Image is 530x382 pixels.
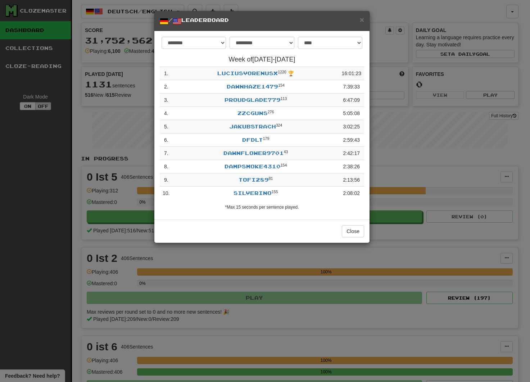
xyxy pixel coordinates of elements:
sup: Level 276 [268,110,274,114]
td: 2:08:02 [339,187,364,200]
td: 16:01:23 [339,67,364,80]
td: 5:05:08 [339,107,364,120]
td: 2:59:43 [339,133,364,147]
a: silverino [234,190,272,196]
sup: Level 155 [272,190,278,194]
span: × [360,15,364,24]
td: 2:13:56 [339,173,364,187]
sup: Level 154 [281,163,287,167]
a: DampSmoke4310 [225,163,281,169]
td: 8 . [160,160,172,173]
a: tofi289 [239,177,269,183]
td: 4 . [160,107,172,120]
td: 7:39:33 [339,80,364,94]
sup: Level 1220 [278,70,286,74]
td: 3:02:25 [339,120,364,133]
td: 10 . [160,187,172,200]
a: DawnFlower9701 [223,150,284,156]
sup: 113 [281,96,287,101]
sup: Level 324 [276,123,282,127]
h4: Week of [DATE] - [DATE] [160,56,364,63]
sup: Level 154 [278,83,285,87]
span: 🏆 [288,71,294,76]
td: 1 . [160,67,172,80]
a: LuciusVorenusX [217,70,278,76]
td: 6:47:09 [339,94,364,107]
td: 2:42:17 [339,147,364,160]
td: 9 . [160,173,172,187]
button: Close [342,225,364,237]
td: 5 . [160,120,172,133]
td: 2:38:26 [339,160,364,173]
a: ProudGlade779 [225,97,281,103]
td: 2 . [160,80,172,94]
sup: Level 43 [284,150,288,154]
button: Close [360,16,364,23]
a: dfdlt [242,137,263,143]
td: 3 . [160,94,172,107]
td: 7 . [160,147,172,160]
sup: Level 81 [269,176,273,181]
sup: Level 179 [263,136,269,141]
a: zzcguns [237,110,268,116]
a: DawnHaze1479 [227,83,278,90]
h5: / Leaderboard [160,17,364,26]
small: *Max 15 seconds per sentence played. [225,205,299,210]
td: 6 . [160,133,172,147]
a: jakubstrach [229,123,276,129]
